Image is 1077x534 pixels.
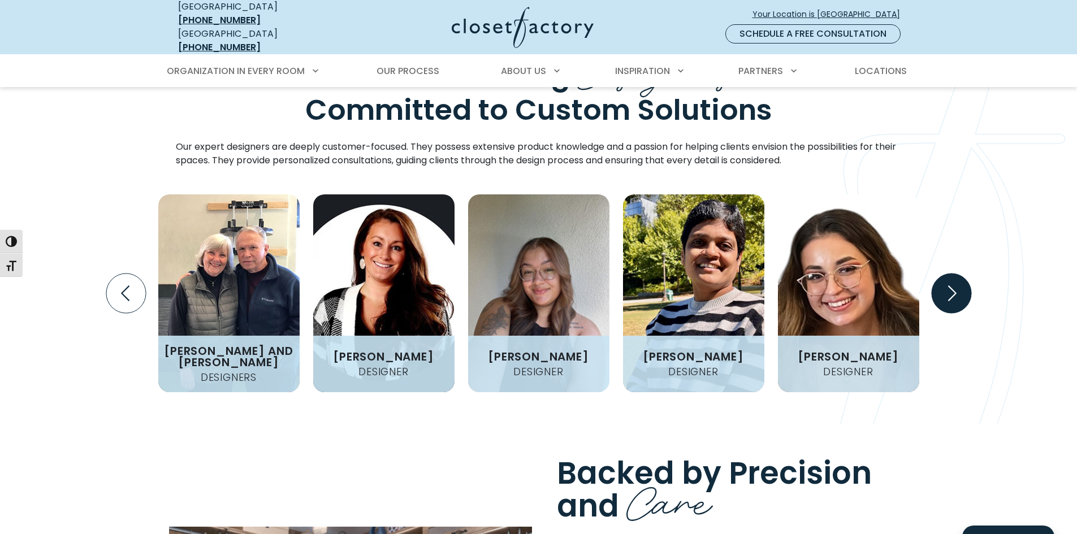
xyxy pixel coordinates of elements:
img: Gayathri headshot [623,194,764,392]
span: Partners [738,64,783,77]
span: About Us [501,64,546,77]
button: Previous slide [102,269,150,318]
span: Your Location is [GEOGRAPHIC_DATA] [752,8,909,20]
span: Inspiration [615,64,670,77]
h3: [PERSON_NAME] [638,351,748,362]
span: Care [626,467,713,530]
span: Locations [855,64,907,77]
img: Closet Factory Logo [452,7,594,48]
a: Your Location is [GEOGRAPHIC_DATA] [752,5,910,24]
a: [PHONE_NUMBER] [178,14,261,27]
img: Kendall-Thanos headshot [313,194,455,392]
h4: Designer [819,367,877,377]
h4: Designers [196,372,261,383]
span: Organization in Every Room [167,64,305,77]
span: and [557,484,619,527]
button: Next slide [927,269,976,318]
h3: [PERSON_NAME] [328,351,438,362]
img: Makayla headshot [778,194,919,392]
span: Backed by Precision [557,451,872,494]
span: Committed to Custom Solutions [305,90,772,130]
h3: [PERSON_NAME] [793,351,903,362]
h3: [PERSON_NAME] and [PERSON_NAME] [158,345,300,368]
a: [PHONE_NUMBER] [178,41,261,54]
span: Our Process [377,64,439,77]
img: Avery headshot [468,194,609,392]
p: Our expert designers are deeply customer-focused. They possess extensive product knowledge and a ... [176,140,902,167]
h4: Designer [664,367,723,377]
div: [GEOGRAPHIC_DATA] [178,27,342,54]
h4: Designer [354,367,413,377]
h3: [PERSON_NAME] [483,351,593,362]
a: Schedule a Free Consultation [725,24,901,44]
nav: Primary Menu [159,55,919,87]
h4: Designer [509,367,568,377]
img: Greg-and-joy. headshot [158,194,300,392]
